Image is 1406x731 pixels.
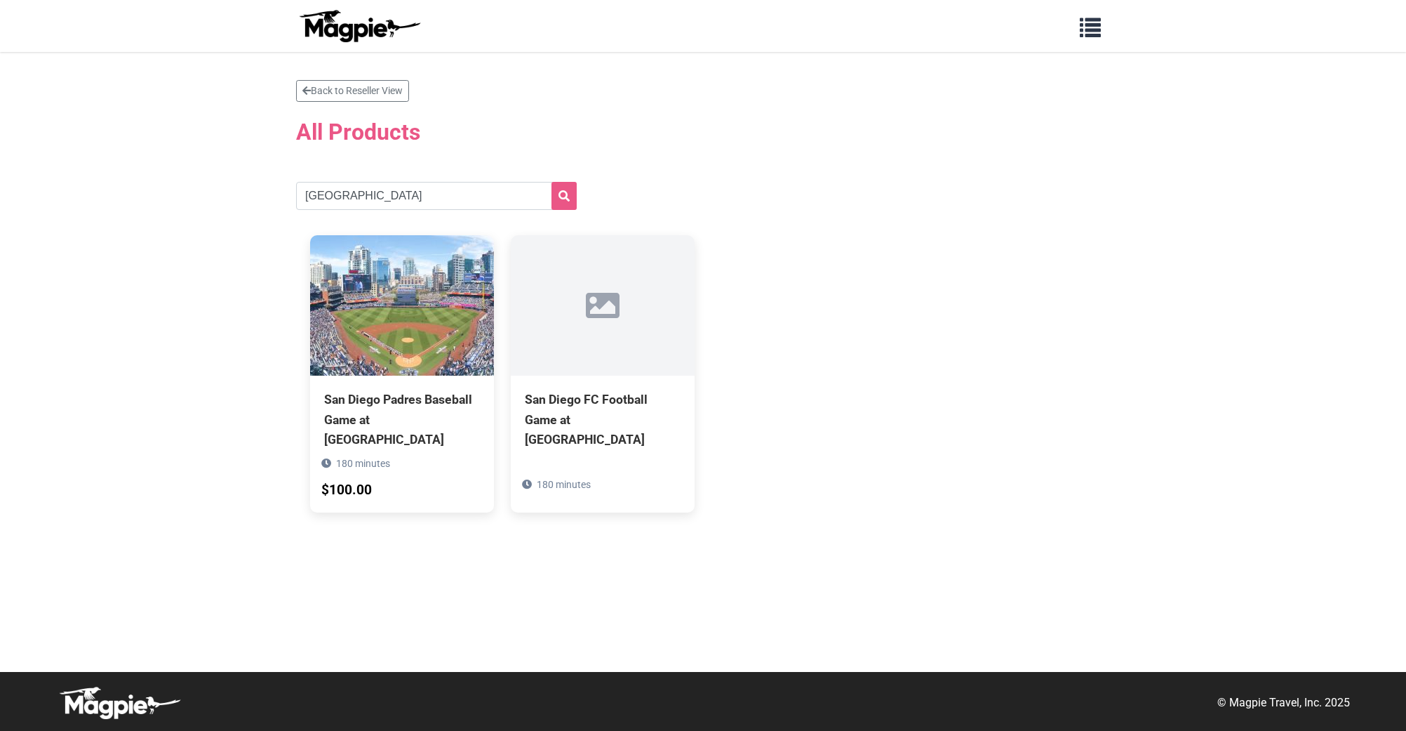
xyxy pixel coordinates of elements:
div: San Diego Padres Baseball Game at [GEOGRAPHIC_DATA] [324,390,480,449]
img: San Diego Padres Baseball Game at Petco Park [310,235,494,376]
p: © Magpie Travel, Inc. 2025 [1217,694,1350,712]
span: 180 minutes [336,458,390,469]
a: Back to Reseller View [296,80,409,102]
img: logo-ab69f6fb50320c5b225c76a69d11143b.png [296,9,422,43]
div: San Diego FC Football Game at [GEOGRAPHIC_DATA] [525,390,681,449]
a: San Diego FC Football Game at [GEOGRAPHIC_DATA] 180 minutes [511,235,695,512]
a: San Diego Padres Baseball Game at [GEOGRAPHIC_DATA] 180 minutes $100.00 [310,235,494,512]
span: 180 minutes [537,479,591,490]
div: $100.00 [321,480,372,501]
img: logo-white-d94fa1abed81b67a048b3d0f0ab5b955.png [56,686,182,720]
input: Search products... [296,182,577,210]
h2: All Products [296,110,1110,154]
